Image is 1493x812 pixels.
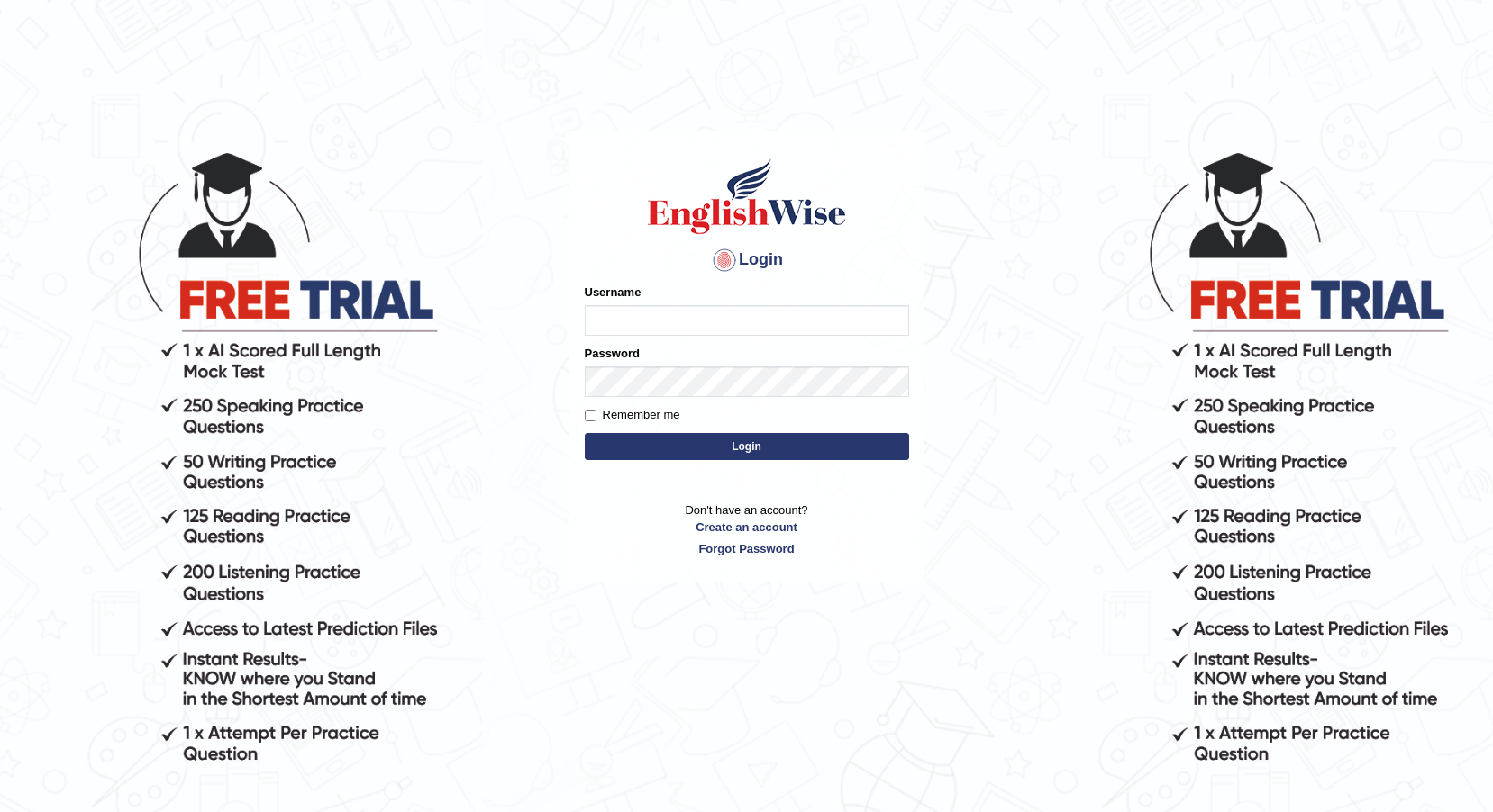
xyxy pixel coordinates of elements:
[644,156,850,237] img: Logo of English Wise sign in for intelligent practice with AI
[585,410,596,421] input: Remember me
[585,345,640,362] label: Password
[585,406,680,424] label: Remember me
[585,433,909,460] button: Login
[585,540,909,557] a: Forgot Password
[585,519,909,536] a: Create an account
[585,284,642,301] label: Username
[585,501,909,557] p: Don't have an account?
[585,246,909,275] h4: Login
